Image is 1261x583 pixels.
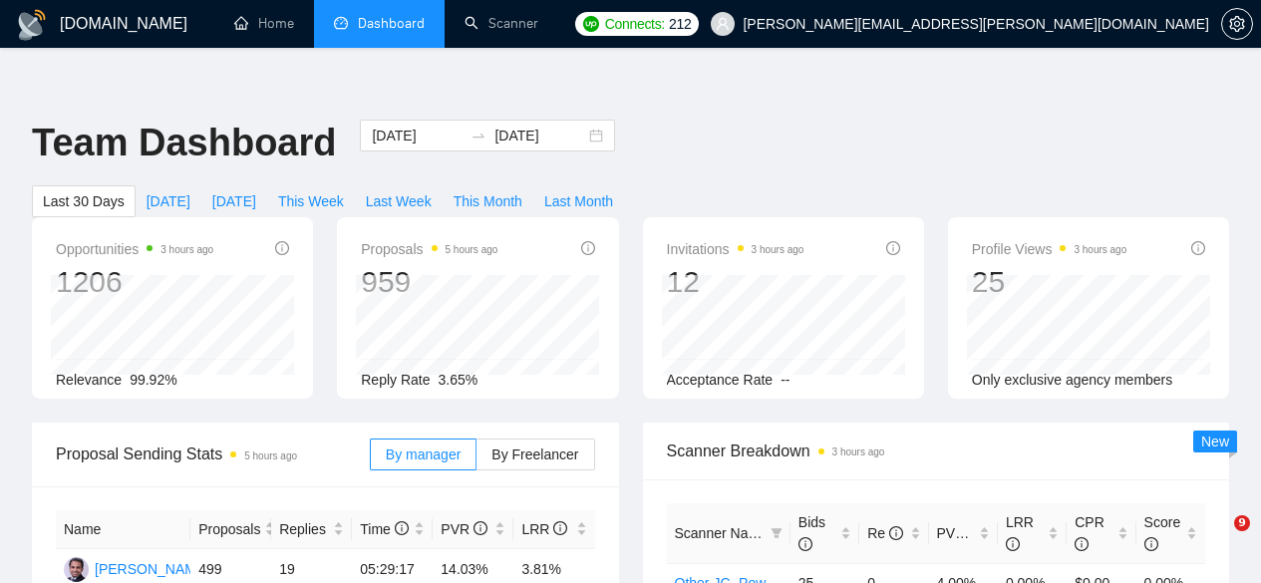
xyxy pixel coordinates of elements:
[491,446,578,462] span: By Freelancer
[372,125,463,146] input: Start date
[667,372,774,388] span: Acceptance Rate
[667,263,804,301] div: 12
[386,446,461,462] span: By manager
[32,185,136,217] button: Last 30 Days
[334,16,348,30] span: dashboard
[473,521,487,535] span: info-circle
[771,527,783,539] span: filter
[95,558,209,580] div: [PERSON_NAME]
[605,13,665,35] span: Connects:
[32,120,336,166] h1: Team Dashboard
[752,244,804,255] time: 3 hours ago
[279,518,329,540] span: Replies
[358,15,425,32] span: Dashboard
[972,263,1127,301] div: 25
[1193,515,1241,563] iframe: Intercom live chat
[56,237,213,261] span: Opportunities
[395,521,409,535] span: info-circle
[355,185,443,217] button: Last Week
[867,525,903,541] span: Re
[1075,537,1089,551] span: info-circle
[136,185,201,217] button: [DATE]
[16,9,48,41] img: logo
[716,17,730,31] span: user
[147,190,190,212] span: [DATE]
[471,128,486,144] span: swap-right
[64,557,89,582] img: NS
[1191,241,1205,255] span: info-circle
[581,241,595,255] span: info-circle
[43,190,125,212] span: Last 30 Days
[361,263,497,301] div: 959
[443,185,533,217] button: This Month
[1201,434,1229,449] span: New
[798,537,812,551] span: info-circle
[160,244,213,255] time: 3 hours ago
[56,441,370,466] span: Proposal Sending Stats
[278,190,344,212] span: This Week
[553,521,567,535] span: info-circle
[972,237,1127,261] span: Profile Views
[669,13,691,35] span: 212
[767,518,787,548] span: filter
[886,241,900,255] span: info-circle
[56,372,122,388] span: Relevance
[1222,16,1252,32] span: setting
[1006,537,1020,551] span: info-circle
[454,190,522,212] span: This Month
[212,190,256,212] span: [DATE]
[972,372,1173,388] span: Only exclusive agency members
[471,128,486,144] span: to
[190,510,271,549] th: Proposals
[1144,537,1158,551] span: info-circle
[667,438,1206,463] span: Scanner Breakdown
[275,241,289,255] span: info-circle
[1221,16,1253,32] a: setting
[64,560,209,576] a: NS[PERSON_NAME]
[446,244,498,255] time: 5 hours ago
[130,372,176,388] span: 99.92%
[832,446,885,457] time: 3 hours ago
[366,190,432,212] span: Last Week
[1075,514,1104,552] span: CPR
[1006,514,1034,552] span: LRR
[267,185,355,217] button: This Week
[937,525,984,541] span: PVR
[465,15,538,32] a: searchScanner
[56,263,213,301] div: 1206
[439,372,478,388] span: 3.65%
[198,518,260,540] span: Proposals
[234,15,294,32] a: homeHome
[1221,8,1253,40] button: setting
[544,190,613,212] span: Last Month
[521,521,567,537] span: LRR
[271,510,352,549] th: Replies
[583,16,599,32] img: upwork-logo.png
[361,237,497,261] span: Proposals
[1074,244,1126,255] time: 3 hours ago
[1234,515,1250,531] span: 9
[675,525,768,541] span: Scanner Name
[1144,514,1181,552] span: Score
[361,372,430,388] span: Reply Rate
[889,526,903,540] span: info-circle
[969,526,983,540] span: info-circle
[360,521,408,537] span: Time
[56,510,190,549] th: Name
[667,237,804,261] span: Invitations
[441,521,487,537] span: PVR
[781,372,789,388] span: --
[494,125,585,146] input: End date
[798,514,825,552] span: Bids
[244,450,297,461] time: 5 hours ago
[533,185,624,217] button: Last Month
[201,185,267,217] button: [DATE]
